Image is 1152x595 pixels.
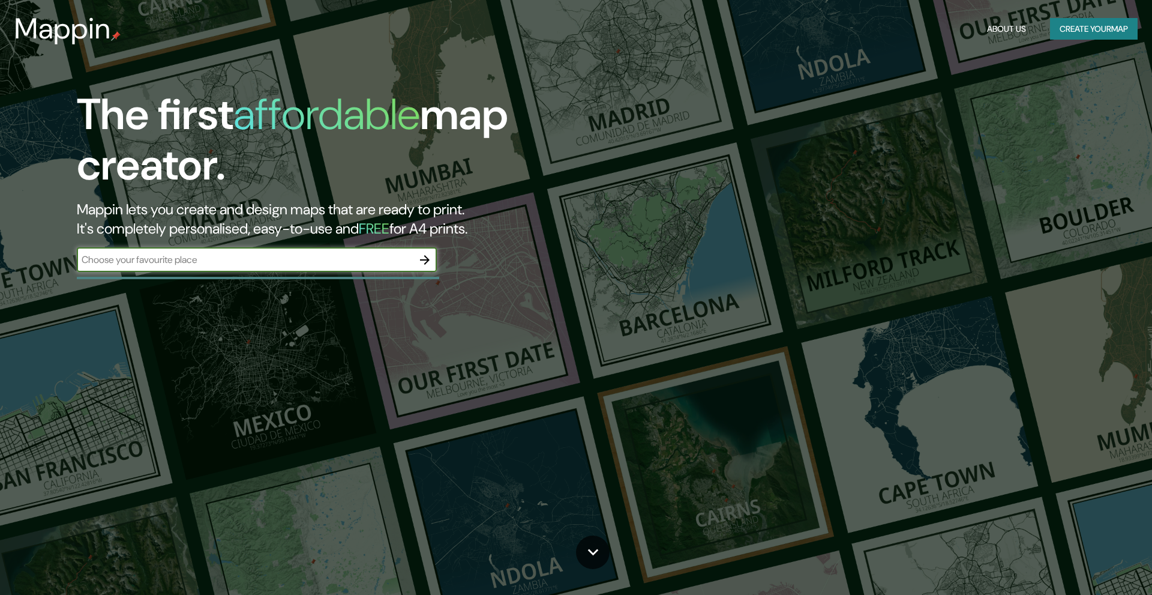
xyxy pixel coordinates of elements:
button: Create yourmap [1050,18,1138,40]
img: mappin-pin [111,31,121,41]
h1: affordable [233,86,420,142]
button: About Us [982,18,1031,40]
h3: Mappin [14,12,111,46]
h5: FREE [359,219,389,238]
input: Choose your favourite place [77,253,413,267]
h1: The first map creator. [77,89,653,200]
h2: Mappin lets you create and design maps that are ready to print. It's completely personalised, eas... [77,200,653,238]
